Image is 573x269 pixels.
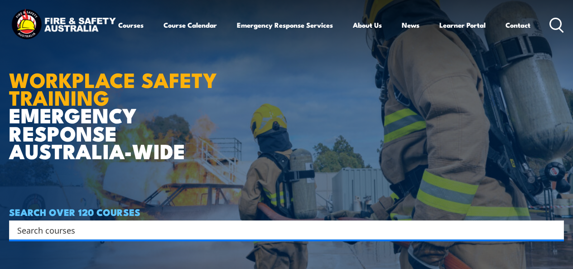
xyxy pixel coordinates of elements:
button: Search magnifier button [548,224,561,236]
a: Contact [506,14,530,36]
a: About Us [353,14,382,36]
a: Learner Portal [439,14,486,36]
a: Emergency Response Services [237,14,333,36]
a: Course Calendar [164,14,217,36]
form: Search form [19,224,546,236]
strong: WORKPLACE SAFETY TRAINING [9,64,217,112]
a: News [402,14,419,36]
h4: SEARCH OVER 120 COURSES [9,207,564,217]
input: Search input [17,223,544,237]
a: Courses [118,14,144,36]
h1: EMERGENCY RESPONSE AUSTRALIA-WIDE [9,48,231,159]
